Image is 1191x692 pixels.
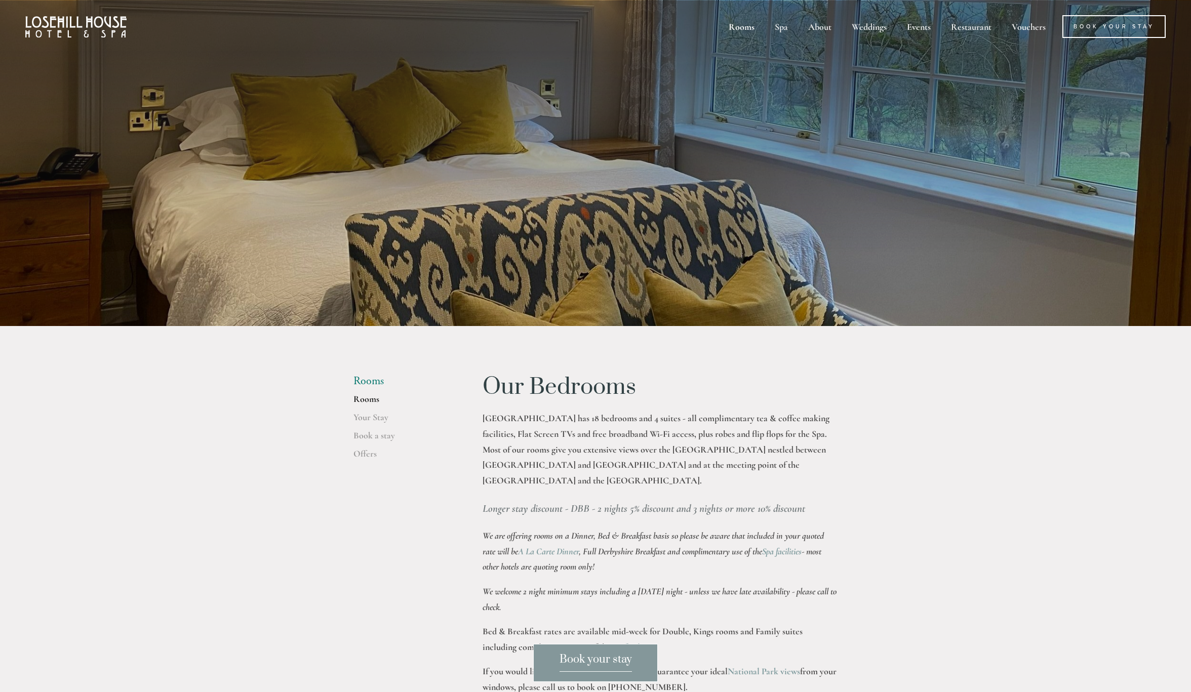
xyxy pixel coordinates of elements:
em: We are offering rooms on a Dinner, Bed & Breakfast basis so please be aware that included in your... [483,530,826,557]
div: Restaurant [942,15,1001,38]
em: Longer stay discount - DBB - 2 nights 5% discount and 3 nights or more 10% discount [483,502,805,515]
div: About [799,15,841,38]
a: Offers [353,448,450,466]
a: Book your stay [533,644,658,682]
a: Vouchers [1003,15,1055,38]
a: spa facilities [611,641,655,653]
span: Book your stay [560,653,632,672]
li: Rooms [353,375,450,388]
a: Your Stay [353,412,450,430]
p: [GEOGRAPHIC_DATA] has 18 bedrooms and 4 suites - all complimentary tea & coffee making facilities... [483,411,838,488]
h1: Our Bedrooms [483,375,838,400]
a: Spa facilities [762,546,802,557]
em: , Full Derbyshire Breakfast and complimentary use of the [579,546,762,557]
div: Events [898,15,940,38]
a: Book Your Stay [1062,15,1166,38]
a: Book a stay [353,430,450,448]
div: Spa [766,15,797,38]
div: Weddings [843,15,896,38]
div: Rooms [720,15,764,38]
a: Rooms [353,393,450,412]
img: Losehill House [25,16,127,37]
em: We welcome 2 night minimum stays including a [DATE] night - unless we have late availability - pl... [483,586,839,613]
p: Bed & Breakfast rates are available mid-week for Double, Kings rooms and Family suites including ... [483,624,838,655]
a: A La Carte Dinner [518,546,579,557]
